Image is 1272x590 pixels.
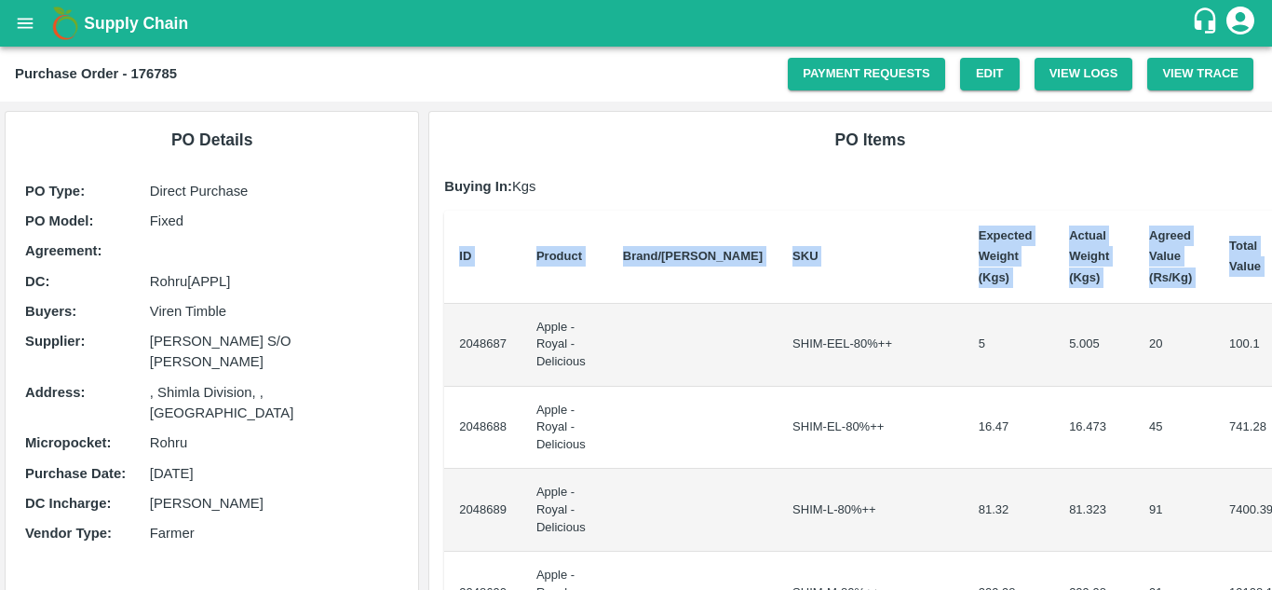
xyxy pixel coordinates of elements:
b: DC : [25,274,49,289]
p: Rohru [150,432,399,453]
a: Supply Chain [84,10,1191,36]
td: 81.32 [964,469,1054,552]
a: Payment Requests [788,58,945,90]
h6: PO Details [20,127,403,153]
div: account of current user [1224,4,1257,43]
p: [PERSON_NAME] [150,493,399,514]
td: 20 [1134,304,1214,387]
b: Micropocket : [25,435,111,450]
td: 81.323 [1054,469,1134,552]
td: 2048687 [444,304,521,387]
td: 16.47 [964,387,1054,470]
b: Agreed Value (Rs/Kg) [1149,228,1192,284]
b: PO Model : [25,213,93,228]
p: Direct Purchase [150,181,399,201]
b: ID [459,249,471,263]
td: SHIM-L-80%++ [778,469,964,552]
p: Farmer [150,523,399,543]
a: Edit [960,58,1020,90]
td: 2048689 [444,469,521,552]
button: View Logs [1035,58,1133,90]
b: DC Incharge : [25,496,111,511]
b: Supplier : [25,334,85,349]
b: SKU [792,249,818,263]
b: Buying In: [444,179,512,194]
b: PO Type : [25,184,85,199]
td: 5 [964,304,1054,387]
p: Fixed [150,211,399,231]
b: Brand/[PERSON_NAME] [623,249,763,263]
p: , Shimla Division, , [GEOGRAPHIC_DATA] [150,382,399,424]
b: Buyers : [25,304,76,319]
td: 45 [1134,387,1214,470]
td: SHIM-EL-80%++ [778,387,964,470]
img: logo [47,5,84,42]
p: Viren Timble [150,301,399,322]
td: Apple - Royal - Delicious [521,304,608,387]
p: [DATE] [150,463,399,484]
b: Agreement: [25,243,101,258]
b: Vendor Type : [25,526,112,541]
td: 2048688 [444,387,521,470]
b: Supply Chain [84,14,188,33]
td: Apple - Royal - Delicious [521,469,608,552]
button: open drawer [4,2,47,45]
p: Rohru[APPL] [150,271,399,292]
td: 16.473 [1054,387,1134,470]
b: Actual Weight (Kgs) [1069,228,1109,284]
div: customer-support [1191,7,1224,40]
td: 91 [1134,469,1214,552]
td: 5.005 [1054,304,1134,387]
b: Product [536,249,582,263]
b: Address : [25,385,85,400]
b: Expected Weight (Kgs) [979,228,1033,284]
p: [PERSON_NAME] S/O [PERSON_NAME] [150,331,399,373]
b: Purchase Order - 176785 [15,66,177,81]
td: SHIM-EEL-80%++ [778,304,964,387]
td: Apple - Royal - Delicious [521,387,608,470]
b: Total Value [1229,239,1261,273]
b: Purchase Date : [25,466,126,481]
button: View Trace [1147,58,1253,90]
